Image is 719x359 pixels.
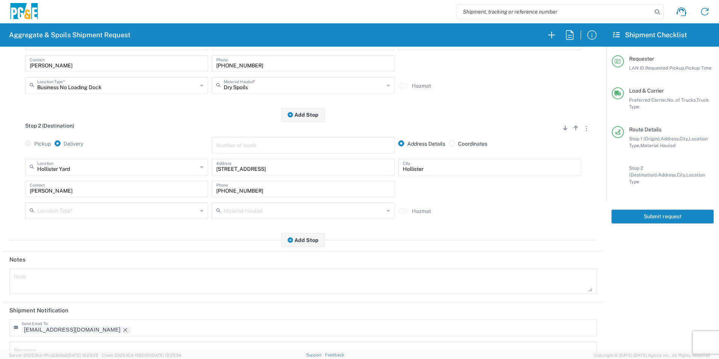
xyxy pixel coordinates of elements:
span: Server: 2025.16.0-1ffcc23b9e2 [9,353,98,357]
label: Coordinates [449,140,487,147]
span: Stop 1 (Origin): [629,136,661,141]
h2: Aggregate & Spoils Shipment Request [9,30,130,40]
span: Material Hauled [640,143,675,148]
span: [DATE] 12:25:34 [151,353,181,357]
span: City, [677,172,686,178]
span: Load & Carrier [629,88,664,94]
span: Copyright © [DATE]-[DATE] Agistix Inc., All Rights Reserved [594,352,710,359]
span: City, [680,136,689,141]
span: Requested Pickup, [645,65,685,71]
div: JKK9@pge.com [24,327,128,333]
span: LAN ID, [629,65,645,71]
span: No. of Trucks, [667,97,696,103]
input: Shipment, tracking or reference number [457,5,652,19]
span: Stop 2 (Destination) [25,123,74,129]
button: Add Stop [281,108,325,122]
span: Address, [661,136,680,141]
span: Route Details [629,126,661,132]
span: [DATE] 12:29:29 [68,353,98,357]
span: Address, [658,172,677,178]
h2: Shipment Checklist [613,30,687,40]
span: Preferred Carrier, [629,97,667,103]
a: Feedback [325,353,344,357]
h2: Notes [9,256,26,263]
label: Hazmat [412,82,431,89]
label: Hazmat [412,208,431,214]
button: Submit request [611,210,714,224]
span: Pickup Time [685,65,711,71]
span: Stop 2 (Destination): [629,165,658,178]
div: JKK9@pge.com [24,327,121,333]
span: Client: 2025.16.0-1592391 [102,353,181,357]
label: Address Details [398,140,445,147]
h2: Shipment Notification [9,307,68,314]
img: pge [9,3,39,21]
delete-icon: Remove tag [121,327,128,333]
button: Add Stop [281,233,325,247]
span: Requester [629,56,654,62]
a: Support [306,353,325,357]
